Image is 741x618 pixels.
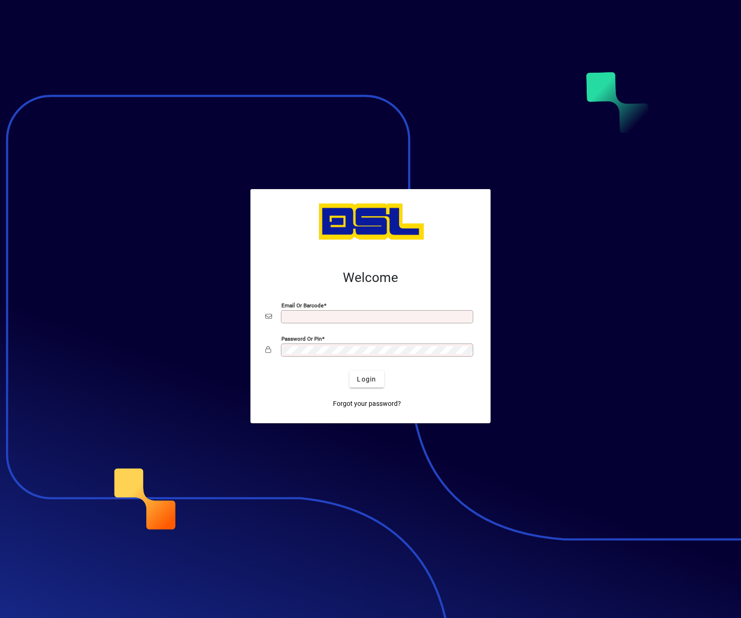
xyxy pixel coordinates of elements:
span: Forgot your password? [333,399,401,409]
a: Forgot your password? [329,395,405,412]
span: Login [357,374,376,384]
mat-label: Email or Barcode [281,302,324,309]
h2: Welcome [265,270,476,286]
mat-label: Password or Pin [281,336,322,342]
button: Login [349,371,384,388]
